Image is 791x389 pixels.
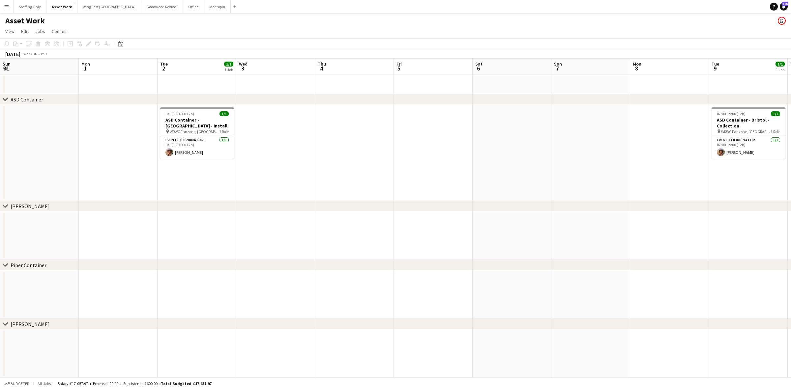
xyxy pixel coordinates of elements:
[77,0,141,13] button: Wing Fest [GEOGRAPHIC_DATA]
[474,65,483,72] span: 6
[717,111,746,116] span: 07:00-19:00 (12h)
[721,129,771,134] span: WRWC Fanzone, [GEOGRAPHIC_DATA], BN1 1WN
[46,0,77,13] button: Asset Work
[712,61,719,67] span: Tue
[317,65,326,72] span: 4
[780,3,788,11] a: 105
[161,381,212,386] span: Total Budgeted £17 657.97
[35,28,45,34] span: Jobs
[711,65,719,72] span: 9
[712,107,785,159] app-job-card: 07:00-19:00 (12h)1/1ASD Container - Bristol - Collection WRWC Fanzone, [GEOGRAPHIC_DATA], BN1 1WN...
[224,67,233,72] div: 1 Job
[776,67,784,72] div: 1 Job
[33,27,48,36] a: Jobs
[81,61,90,67] span: Mon
[395,65,402,72] span: 5
[159,65,168,72] span: 2
[36,381,52,386] span: All jobs
[49,27,69,36] a: Comms
[553,65,562,72] span: 7
[782,2,788,6] span: 105
[712,117,785,129] h3: ASD Container - Bristol - Collection
[238,65,248,72] span: 3
[11,96,43,103] div: ASD Container
[11,262,46,268] div: Piper Container
[58,381,212,386] div: Salary £17 057.97 + Expenses £0.00 + Subsistence £600.00 =
[554,61,562,67] span: Sun
[239,61,248,67] span: Wed
[224,62,233,67] span: 1/1
[776,62,785,67] span: 1/1
[41,51,47,56] div: BST
[632,65,641,72] span: 8
[220,111,229,116] span: 1/1
[396,61,402,67] span: Fri
[141,0,183,13] button: Goodwood Revival
[11,203,50,209] div: [PERSON_NAME]
[219,129,229,134] span: 1 Role
[3,27,17,36] a: View
[21,28,29,34] span: Edit
[633,61,641,67] span: Mon
[3,380,31,387] button: Budgeted
[5,51,20,57] div: [DATE]
[52,28,67,34] span: Comms
[183,0,204,13] button: Office
[475,61,483,67] span: Sat
[165,111,194,116] span: 07:00-19:00 (12h)
[5,16,45,26] h1: Asset Work
[22,51,38,56] span: Week 36
[771,111,780,116] span: 1/1
[80,65,90,72] span: 1
[5,28,15,34] span: View
[160,61,168,67] span: Tue
[14,0,46,13] button: Staffing Only
[778,17,786,25] app-user-avatar: Gorilla Staffing
[160,107,234,159] app-job-card: 07:00-19:00 (12h)1/1ASD Container - [GEOGRAPHIC_DATA] - Install WRWC Fanzone, [GEOGRAPHIC_DATA], ...
[3,61,11,67] span: Sun
[204,0,231,13] button: Meatopia
[2,65,11,72] span: 31
[160,136,234,159] app-card-role: Event Coordinator1/107:00-19:00 (12h)[PERSON_NAME]
[318,61,326,67] span: Thu
[771,129,780,134] span: 1 Role
[170,129,219,134] span: WRWC Fanzone, [GEOGRAPHIC_DATA], BN1 1WN
[160,117,234,129] h3: ASD Container - [GEOGRAPHIC_DATA] - Install
[18,27,31,36] a: Edit
[11,381,30,386] span: Budgeted
[11,321,50,327] div: [PERSON_NAME]
[712,136,785,159] app-card-role: Event Coordinator1/107:00-19:00 (12h)[PERSON_NAME]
